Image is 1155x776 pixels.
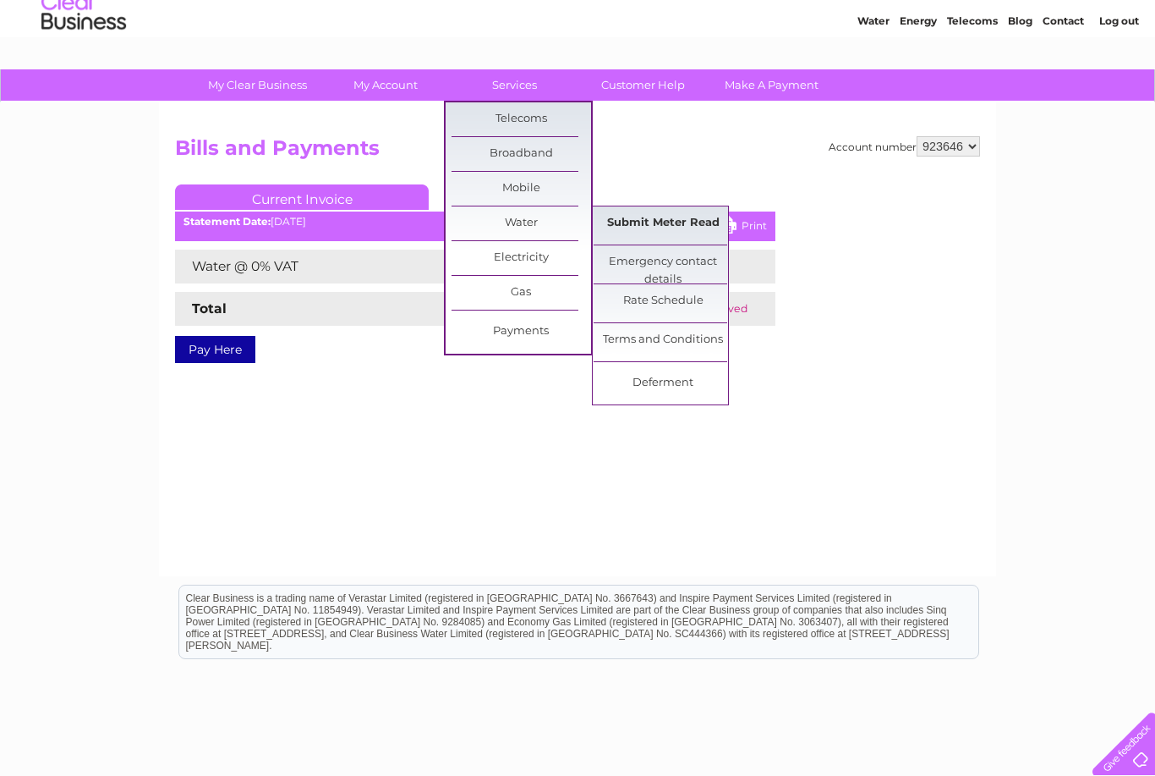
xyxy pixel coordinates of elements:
a: Log out [1099,72,1139,85]
a: 0333 014 3131 [836,8,953,30]
td: Water @ 0% VAT [175,250,535,283]
b: Statement Date: [183,215,271,228]
a: Pay Here [175,336,255,363]
a: Terms and Conditions [594,323,733,357]
a: Mobile [452,172,591,206]
a: Water [857,72,890,85]
a: Broadband [452,137,591,171]
a: Blog [1008,72,1032,85]
a: Submit Meter Read [594,206,733,240]
a: Telecoms [947,72,998,85]
a: Telecoms [452,102,591,136]
a: Deferment [594,366,733,400]
a: Payments [452,315,591,349]
a: My Account [316,69,456,101]
img: logo.png [41,44,127,96]
a: Energy [900,72,937,85]
h2: Bills and Payments [175,136,980,168]
div: [DATE] [175,216,775,228]
a: Rate Schedule [594,284,733,318]
a: My Clear Business [188,69,327,101]
a: Services [445,69,584,101]
a: Customer Help [573,69,713,101]
a: Current Invoice [175,184,429,210]
div: Clear Business is a trading name of Verastar Limited (registered in [GEOGRAPHIC_DATA] No. 3667643... [179,9,978,82]
a: Contact [1043,72,1084,85]
a: Gas [452,276,591,310]
div: Account number [829,136,980,157]
a: Electricity [452,241,591,275]
a: Print [716,216,767,240]
a: Water [452,206,591,240]
a: Make A Payment [702,69,841,101]
strong: Total [192,300,227,316]
a: Emergency contact details [594,245,733,279]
